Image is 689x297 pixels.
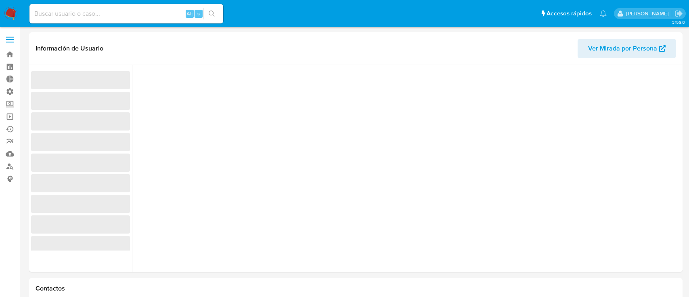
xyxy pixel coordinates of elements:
span: ‌ [31,133,130,151]
span: ‌ [31,92,130,110]
span: Alt [186,10,193,17]
span: ‌ [31,236,130,254]
a: Notificaciones [600,10,607,17]
p: ezequiel.castrillon@mercadolibre.com [626,10,672,17]
span: Accesos rápidos [547,9,592,18]
span: ‌ [31,215,130,234]
span: ‌ [31,195,130,213]
button: Ver Mirada por Persona [578,39,676,58]
span: ‌ [31,154,130,172]
a: Salir [674,9,683,18]
button: search-icon [203,8,220,19]
h1: Información de Usuario [36,44,103,53]
span: ‌ [31,71,130,89]
span: Ver Mirada por Persona [588,39,657,58]
span: ‌ [31,174,130,192]
input: Buscar usuario o caso... [29,8,223,19]
span: ‌ [31,112,130,131]
span: s [197,10,200,17]
h1: Contactos [36,284,676,293]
